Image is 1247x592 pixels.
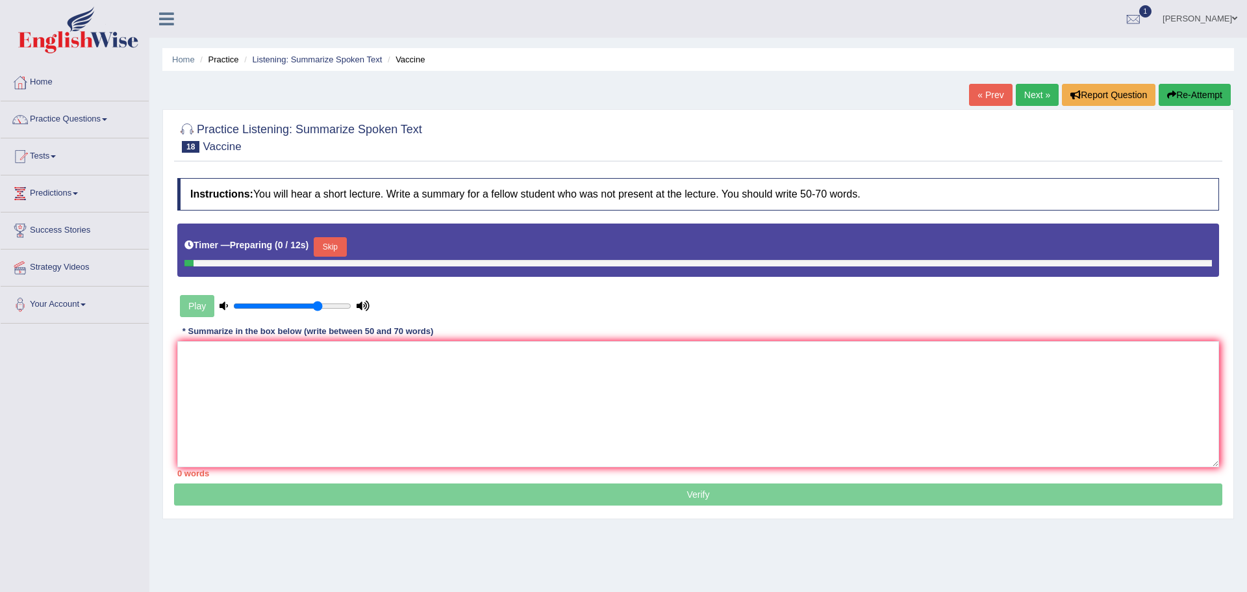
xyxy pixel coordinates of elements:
b: Preparing [230,240,272,250]
a: Your Account [1,287,149,319]
li: Practice [197,53,238,66]
a: Home [172,55,195,64]
b: ( [275,240,278,250]
small: Vaccine [203,140,241,153]
h5: Timer — [184,240,309,250]
h4: You will hear a short lecture. Write a summary for a fellow student who was not present at the le... [177,178,1219,211]
button: Re-Attempt [1159,84,1231,106]
a: Success Stories [1,212,149,245]
li: Vaccine [384,53,425,66]
button: Skip [314,237,346,257]
a: Predictions [1,175,149,208]
a: Tests [1,138,149,171]
a: « Prev [969,84,1012,106]
b: Instructions: [190,188,253,199]
div: * Summarize in the box below (write between 50 and 70 words) [177,326,438,338]
a: Listening: Summarize Spoken Text [252,55,382,64]
a: Home [1,64,149,97]
b: 0 / 12s [278,240,306,250]
button: Report Question [1062,84,1155,106]
h2: Practice Listening: Summarize Spoken Text [177,120,422,153]
b: ) [306,240,309,250]
a: Strategy Videos [1,250,149,282]
div: 0 words [177,467,1219,480]
a: Next » [1016,84,1059,106]
a: Practice Questions [1,101,149,134]
span: 18 [182,141,199,153]
span: 1 [1139,5,1152,18]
